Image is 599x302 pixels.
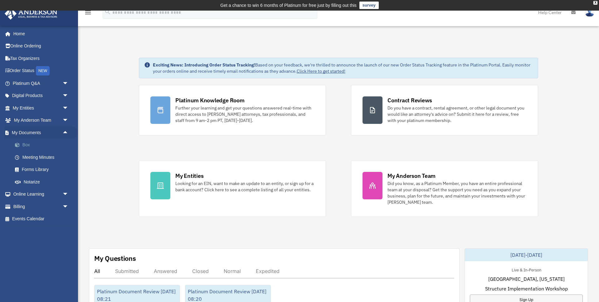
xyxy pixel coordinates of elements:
a: My Documentsarrow_drop_up [4,126,78,139]
div: All [94,268,100,274]
a: Forms Library [9,163,78,176]
a: Online Ordering [4,40,78,52]
div: My Questions [94,254,136,263]
a: My Entitiesarrow_drop_down [4,102,78,114]
div: Further your learning and get your questions answered real-time with direct access to [PERSON_NAM... [175,105,314,124]
div: My Entities [175,172,203,180]
span: arrow_drop_down [62,200,75,213]
a: Order StatusNEW [4,65,78,77]
div: Do you have a contract, rental agreement, or other legal document you would like an attorney's ad... [387,105,527,124]
i: search [104,8,111,15]
a: My Entities Looking for an EIN, want to make an update to an entity, or sign up for a bank accoun... [139,160,326,217]
span: Structure Implementation Workshop [485,285,568,292]
span: arrow_drop_up [62,126,75,139]
img: Anderson Advisors Platinum Portal [3,7,59,20]
span: [GEOGRAPHIC_DATA], [US_STATE] [488,275,565,283]
div: Platinum Knowledge Room [175,96,245,104]
div: My Anderson Team [387,172,436,180]
div: Answered [154,268,177,274]
div: Based on your feedback, we're thrilled to announce the launch of our new Order Status Tracking fe... [153,62,533,74]
div: Normal [224,268,241,274]
span: arrow_drop_down [62,114,75,127]
a: menu [84,11,92,16]
a: survey [359,2,379,9]
a: Tax Organizers [4,52,78,65]
a: Billingarrow_drop_down [4,200,78,213]
div: Live & In-Person [507,266,546,273]
span: arrow_drop_down [62,188,75,201]
div: Looking for an EIN, want to make an update to an entity, or sign up for a bank account? Click her... [175,180,314,193]
div: Submitted [115,268,139,274]
a: My Anderson Teamarrow_drop_down [4,114,78,127]
span: arrow_drop_down [62,102,75,114]
img: User Pic [585,8,594,17]
a: My Anderson Team Did you know, as a Platinum Member, you have an entire professional team at your... [351,160,538,217]
strong: Exciting News: Introducing Order Status Tracking! [153,62,255,68]
a: Digital Productsarrow_drop_down [4,90,78,102]
div: Get a chance to win 6 months of Platinum for free just by filling out this [220,2,357,9]
span: arrow_drop_down [62,77,75,90]
a: Platinum Q&Aarrow_drop_down [4,77,78,90]
div: close [593,1,597,5]
a: Notarize [9,176,78,188]
a: Home [4,27,75,40]
a: Meeting Minutes [9,151,78,163]
a: Contract Reviews Do you have a contract, rental agreement, or other legal document you would like... [351,85,538,135]
div: NEW [36,66,50,75]
div: [DATE]-[DATE] [465,249,588,261]
a: Click Here to get started! [297,68,345,74]
div: Expedited [256,268,280,274]
a: Platinum Knowledge Room Further your learning and get your questions answered real-time with dire... [139,85,326,135]
a: Box [9,139,78,151]
a: Online Learningarrow_drop_down [4,188,78,201]
span: arrow_drop_down [62,90,75,102]
i: menu [84,9,92,16]
div: Closed [192,268,209,274]
a: Events Calendar [4,213,78,225]
div: Contract Reviews [387,96,432,104]
div: Did you know, as a Platinum Member, you have an entire professional team at your disposal? Get th... [387,180,527,205]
